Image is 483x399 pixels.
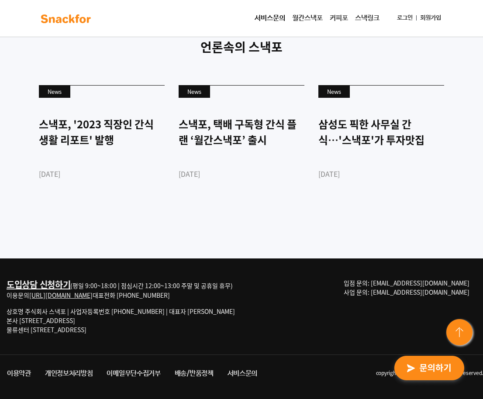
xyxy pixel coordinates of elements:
a: 커피포 [326,10,352,27]
a: 설정 [113,277,168,299]
div: News [179,86,210,98]
a: 월간스낵포 [289,10,326,27]
a: 로그인 [393,10,416,26]
div: 삼성도 픽한 사무실 간식…'스낵포'가 투자맛집 [318,116,444,148]
span: 홈 [28,290,33,297]
div: [DATE] [179,169,304,179]
a: 서비스문의 [251,10,289,27]
div: News [39,86,70,98]
div: [DATE] [318,169,444,179]
div: News [318,86,350,98]
a: 개인정보처리방침 [38,366,100,382]
div: [DATE] [39,169,165,179]
a: 이메일무단수집거부 [100,366,167,382]
a: 스낵링크 [352,10,383,27]
span: 입점 문의: [EMAIL_ADDRESS][DOMAIN_NAME] 사업 문의: [EMAIL_ADDRESS][DOMAIN_NAME] [344,279,469,296]
span: 대화 [80,290,90,297]
a: [URL][DOMAIN_NAME] [29,291,93,299]
div: 스낵포, '2023 직장인 간식 생활 리포트' 발행 [39,116,165,148]
a: 배송/반품정책 [168,366,221,382]
a: News 삼성도 픽한 사무실 간식…'스낵포'가 투자맛집 [DATE] [318,85,444,210]
img: background-main-color.svg [38,12,93,26]
a: News 스낵포, '2023 직장인 간식 생활 리포트' 발행 [DATE] [39,85,165,210]
p: 상호명 주식회사 스낵포 | 사업자등록번호 [PHONE_NUMBER] | 대표자 [PERSON_NAME] 본사 [STREET_ADDRESS] 물류센터 [STREET_ADDRESS] [7,307,235,334]
a: 대화 [58,277,113,299]
a: 도입상담 신청하기 [7,278,70,291]
a: 서비스문의 [221,366,265,382]
div: 스낵포, 택배 구독형 간식 플랜 ‘월간스낵포’ 출시 [179,116,304,148]
img: floating-button [445,317,476,349]
a: 회원가입 [417,10,445,26]
div: (평일 9:00~18:00 | 점심시간 12:00~13:00 주말 및 공휴일 휴무) 이용문의 대표전화 [PHONE_NUMBER] [7,279,235,300]
p: 언론속의 스낵포 [38,38,445,56]
span: 설정 [135,290,145,297]
a: News 스낵포, 택배 구독형 간식 플랜 ‘월간스낵포’ 출시 [DATE] [179,85,304,210]
a: 홈 [3,277,58,299]
li: copyright ⓒ 2021 snackfor all rights reserved. [264,366,483,382]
